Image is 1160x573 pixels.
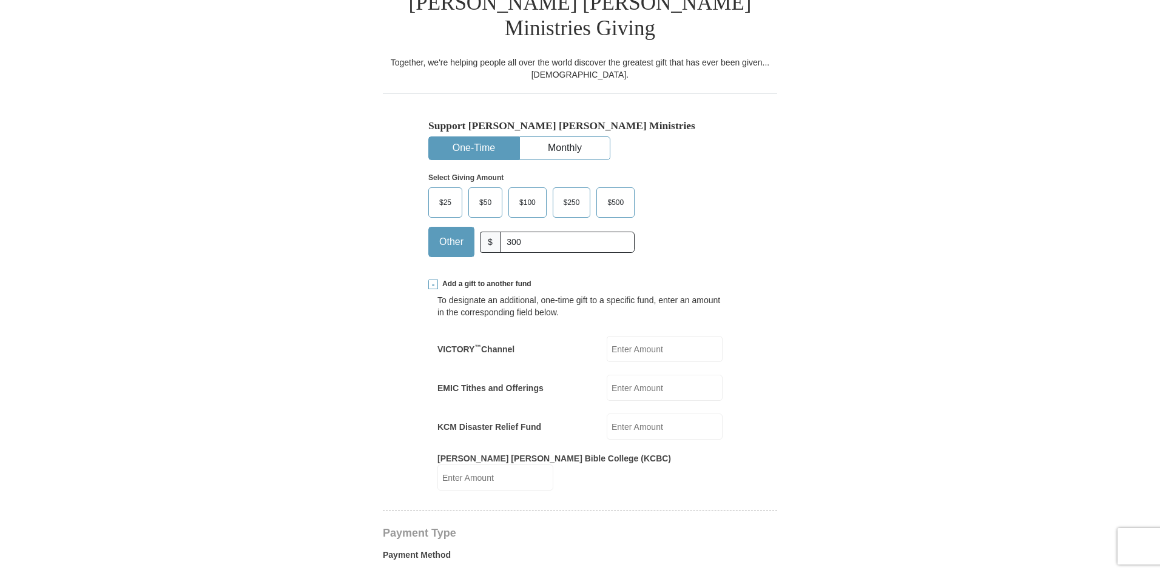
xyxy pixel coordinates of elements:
input: Enter Amount [437,464,553,491]
input: Enter Amount [607,375,723,401]
strong: Select Giving Amount [428,173,504,182]
span: $ [480,232,501,253]
div: To designate an additional, one-time gift to a specific fund, enter an amount in the correspondin... [437,294,723,318]
button: Monthly [520,137,610,159]
input: Other Amount [500,232,635,253]
label: [PERSON_NAME] [PERSON_NAME] Bible College (KCBC) [437,452,671,464]
span: $50 [473,193,497,212]
h5: Support [PERSON_NAME] [PERSON_NAME] Ministries [428,119,732,132]
span: $250 [558,193,586,212]
h4: Payment Type [383,528,777,538]
label: KCM Disaster Relief Fund [437,421,541,433]
label: Payment Method [383,549,777,567]
span: $500 [601,193,630,212]
label: VICTORY Channel [437,343,514,355]
span: $25 [433,193,457,212]
sup: ™ [474,343,481,350]
div: Together, we're helping people all over the world discover the greatest gift that has ever been g... [383,56,777,81]
input: Enter Amount [607,414,723,440]
button: One-Time [429,137,519,159]
label: EMIC Tithes and Offerings [437,382,544,394]
span: Add a gift to another fund [438,279,531,289]
input: Enter Amount [607,336,723,362]
span: Other [433,233,470,251]
span: $100 [513,193,542,212]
